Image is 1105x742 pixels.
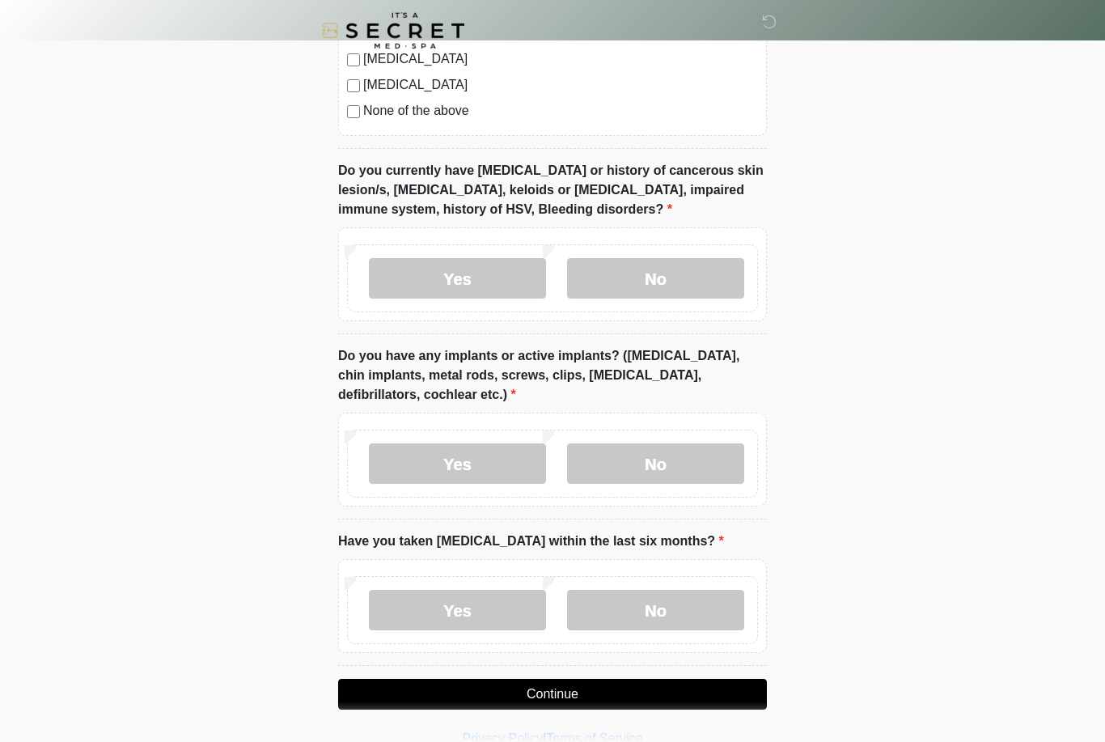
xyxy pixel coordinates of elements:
[338,679,767,710] button: Continue
[363,101,758,121] label: None of the above
[369,443,546,484] label: Yes
[363,75,758,95] label: [MEDICAL_DATA]
[567,258,744,299] label: No
[567,443,744,484] label: No
[338,532,724,551] label: Have you taken [MEDICAL_DATA] within the last six months?
[338,346,767,405] label: Do you have any implants or active implants? ([MEDICAL_DATA], chin implants, metal rods, screws, ...
[369,258,546,299] label: Yes
[567,590,744,630] label: No
[322,12,464,49] img: It's A Secret Med Spa Logo
[338,161,767,219] label: Do you currently have [MEDICAL_DATA] or history of cancerous skin lesion/s, [MEDICAL_DATA], keloi...
[347,105,360,118] input: None of the above
[347,79,360,92] input: [MEDICAL_DATA]
[369,590,546,630] label: Yes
